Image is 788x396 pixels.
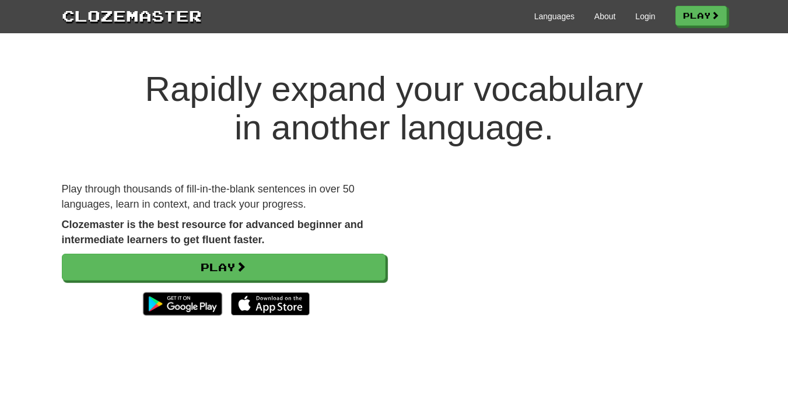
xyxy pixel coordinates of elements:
[534,10,575,22] a: Languages
[137,286,227,321] img: Get it on Google Play
[62,182,386,212] p: Play through thousands of fill-in-the-blank sentences in over 50 languages, learn in context, and...
[594,10,616,22] a: About
[635,10,655,22] a: Login
[62,254,386,281] a: Play
[62,219,363,246] strong: Clozemaster is the best resource for advanced beginner and intermediate learners to get fluent fa...
[62,5,202,26] a: Clozemaster
[675,6,727,26] a: Play
[231,292,310,316] img: Download_on_the_App_Store_Badge_US-UK_135x40-25178aeef6eb6b83b96f5f2d004eda3bffbb37122de64afbaef7...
